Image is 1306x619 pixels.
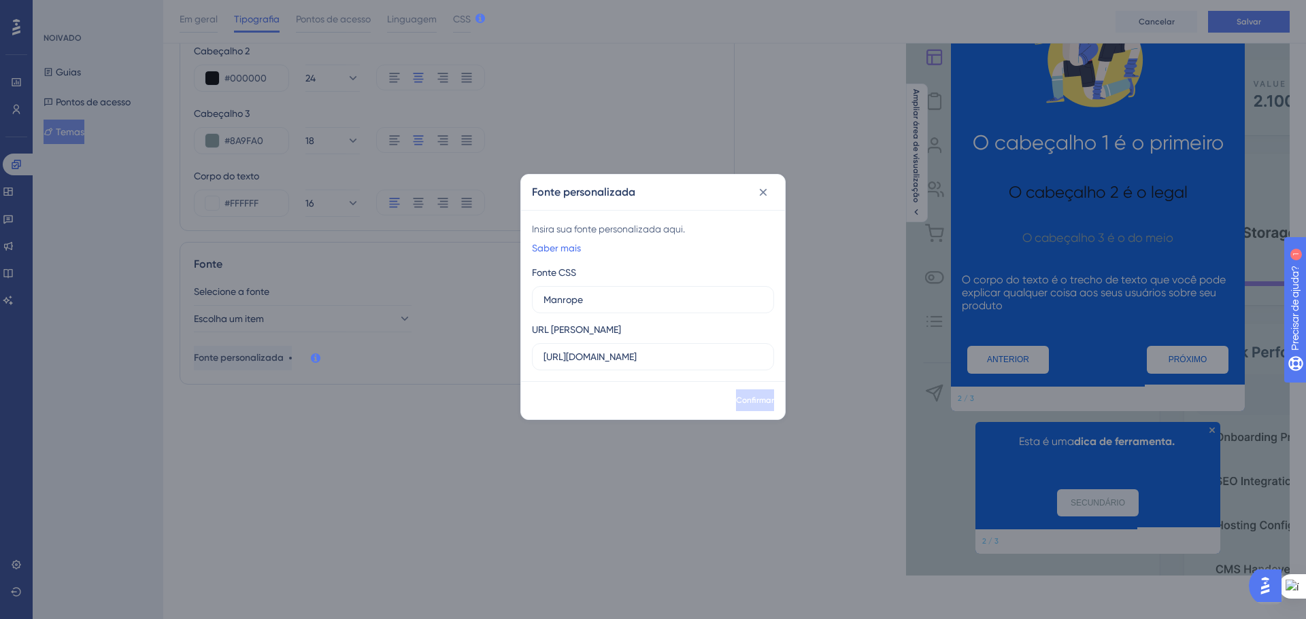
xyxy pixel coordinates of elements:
font: Insira sua fonte personalizada aqui. [532,224,685,234]
font: URL [PERSON_NAME] [532,324,621,335]
iframe: Iniciador do Assistente de IA do UserGuiding [1249,565,1290,606]
font: Fonte personalizada [532,185,635,198]
font: Fonte CSS [532,267,576,278]
input: https://fonts.googleapis.com/css2?family=Roboto:wght@400;500;600 [543,349,763,364]
font: 1 [127,8,131,16]
font: Precisar de ajuda? [32,6,117,16]
input: família de fontes: 'Roboto', sem serifa; [543,292,763,307]
font: Confirmar [736,395,774,405]
font: Saber mais [532,243,581,253]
